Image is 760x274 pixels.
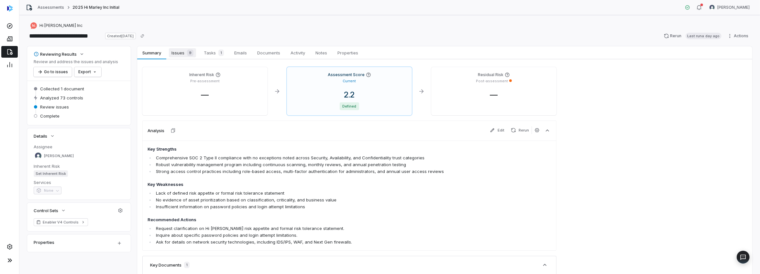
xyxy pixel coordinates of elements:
button: Anita Ritter avatar[PERSON_NAME] [706,3,754,12]
span: Hi [PERSON_NAME] Inc [39,23,83,28]
li: Strong access control practices including role-based access, multi-factor authentication for admi... [154,168,470,175]
p: Current [343,79,356,84]
h4: Assessment Score [328,72,365,77]
span: Tasks [201,48,226,57]
span: Control Sets [34,208,58,213]
span: Review issues [40,104,69,110]
span: Defined [340,102,359,110]
p: Post-assessment [476,79,508,84]
button: Details [32,130,57,142]
li: Comprehensive SOC 2 Type II compliance with no exceptions noted across Security, Availability, an... [154,154,470,161]
span: 1 [184,262,190,268]
h4: Key Strengths [148,146,470,153]
span: Activity [288,49,308,57]
img: svg%3e [7,5,13,12]
button: Rerun [508,126,532,134]
button: Copy link [137,30,148,42]
span: Set Inherent Risk [34,170,68,177]
span: [PERSON_NAME] [717,5,750,10]
li: Request clarification on Hi [PERSON_NAME] risk appetite and formal risk tolerance statement. [154,225,470,232]
span: Emails [232,49,249,57]
span: — [196,90,214,99]
p: Review and address the issues and analysis [34,59,118,64]
span: — [485,90,503,99]
h3: Key Documents [150,262,182,268]
img: Anita Ritter avatar [710,5,715,10]
button: Go to issues [34,67,72,77]
span: Collected 1 document [40,86,84,92]
button: Actions [725,31,752,41]
span: 1 [218,50,224,56]
span: 2.2 [339,90,360,99]
li: Insufficient information on password policies and login attempt limitations [154,203,470,210]
h4: Recommended Actions [148,217,470,223]
span: Complete [40,113,60,119]
button: https://himarley.com/Hi [PERSON_NAME] Inc [28,20,84,31]
span: Properties [335,49,361,57]
button: Export [74,67,101,77]
button: Reviewing Results [32,48,86,60]
button: Control Sets [32,205,68,216]
span: [PERSON_NAME] [44,154,74,158]
a: Enabler V4 Controls [34,218,88,226]
h4: Key Weaknesses [148,181,470,188]
h4: Residual Risk [478,72,503,77]
span: Analyzed 73 controls [40,95,83,101]
span: Last run a day ago [686,33,721,39]
span: Details [34,133,47,139]
li: Robust vulnerability management program including continuous scanning, monthly reviews, and annua... [154,161,470,168]
span: 2025 Hi Marley Inc Initial [72,5,119,10]
li: Inquire about specific password policies and login attempt limitations. [154,232,470,239]
p: Pre-assessment [190,79,220,84]
span: Created [DATE] [105,33,136,39]
dt: Assignee [34,144,124,150]
li: Lack of defined risk appetite or formal risk tolerance statement [154,190,470,197]
dt: Services [34,179,124,185]
a: Assessments [38,5,64,10]
h3: Analysis [148,128,164,133]
button: RerunLast runa day ago [660,31,725,41]
span: Summary [140,49,163,57]
span: 9 [187,50,193,56]
div: Reviewing Results [34,51,77,57]
span: Enabler V4 Controls [43,220,79,225]
span: Notes [313,49,330,57]
li: No evidence of asset prioritization based on classification, criticality, and business value [154,197,470,203]
button: Edit [487,126,507,134]
span: Issues [169,48,196,57]
li: Ask for details on network security technologies, including IDS/IPS, WAF, and Next Gen firewalls. [154,239,470,245]
span: Documents [255,49,283,57]
dt: Inherent Risk [34,163,124,169]
h4: Inherent Risk [189,72,214,77]
img: Anita Ritter avatar [35,153,41,159]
